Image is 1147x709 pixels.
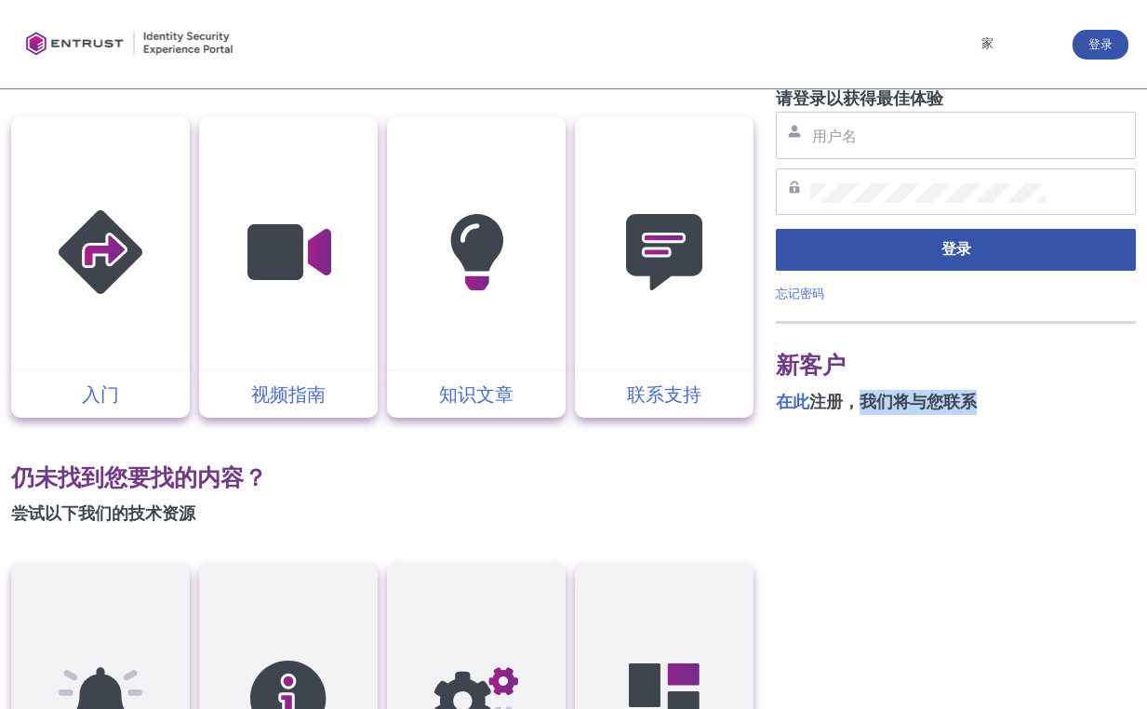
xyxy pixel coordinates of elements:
a: 视频指南 [199,381,378,408]
font: 请登录以获得最佳体验 [776,88,943,109]
font: 入门 [82,383,119,406]
img: 视频指南 [200,153,377,353]
a: 入门 [11,381,190,408]
font: 登录 [1088,37,1113,51]
font: 登录 [941,240,971,258]
font: 仍未找到您要找的内容？ [11,463,267,491]
button: 登录 [776,229,1136,271]
font: ，我们将与您联系 [843,392,977,412]
font: 联系支持 [627,383,701,406]
input: 用户名 [810,127,1046,146]
a: 联系支持 [575,381,754,408]
font: 新客户 [776,351,846,379]
font: 注册 [809,392,843,412]
a: 知识文章 [387,381,566,408]
font: 视频指南 [251,383,326,406]
img: 知识文章 [388,153,565,353]
font: 尝试以下我们的技术资源 [11,503,195,524]
a: 忘记密码 [776,287,824,301]
font: 家 [981,36,994,50]
button: 登录 [1073,30,1128,60]
font: 知识文章 [439,383,513,406]
img: 联系支持 [576,153,753,353]
a: 在此 [776,392,809,412]
img: 入门 [12,153,189,353]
